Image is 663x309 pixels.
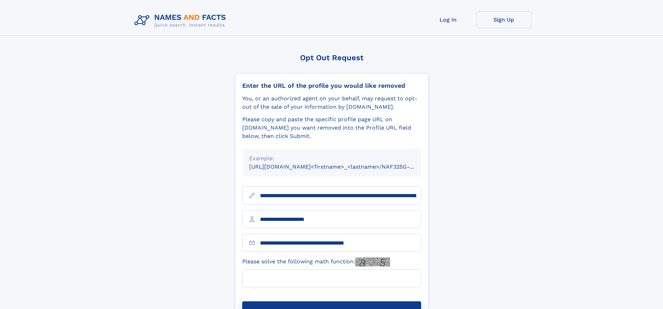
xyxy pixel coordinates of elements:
img: Logo Names and Facts [132,11,232,30]
div: Example: [249,154,414,163]
div: Opt Out Request [235,53,428,62]
div: Please copy and paste the specific profile page URL on [DOMAIN_NAME] you want removed into the Pr... [242,115,421,140]
a: Sign Up [476,11,532,28]
div: Enter the URL of the profile you would like removed [242,82,421,90]
a: Log In [420,11,476,28]
label: Please solve the following math function: [242,257,390,266]
small: [URL][DOMAIN_NAME]<firstname>_<lastname>/NAF325G-xxxxxxxx [249,163,434,170]
div: You, or an authorized agent on your behalf, may request to opt-out of the sale of your informatio... [242,94,421,111]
